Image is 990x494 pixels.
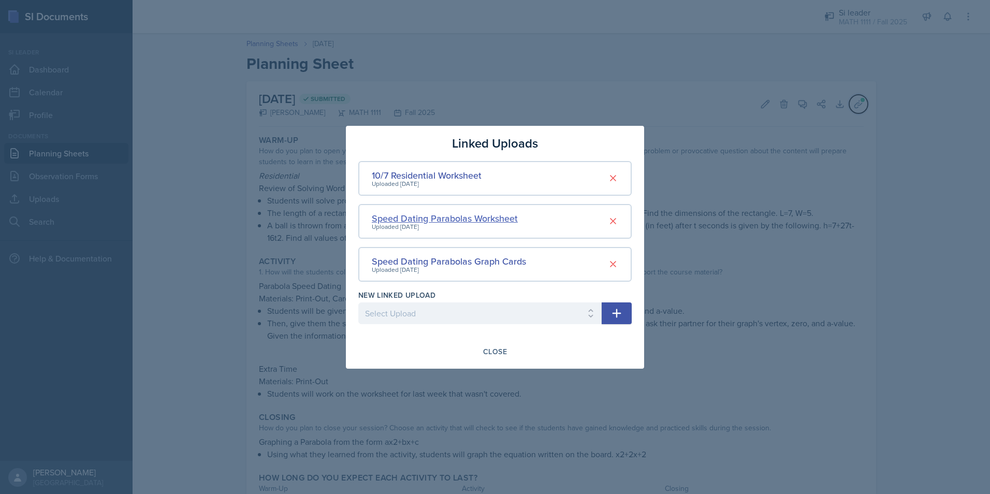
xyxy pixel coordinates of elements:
[372,265,526,274] div: Uploaded [DATE]
[372,254,526,268] div: Speed Dating Parabolas Graph Cards
[372,179,482,188] div: Uploaded [DATE]
[483,347,507,356] div: Close
[452,134,538,153] h3: Linked Uploads
[358,290,435,300] label: New Linked Upload
[372,211,518,225] div: Speed Dating Parabolas Worksheet
[372,222,518,231] div: Uploaded [DATE]
[372,168,482,182] div: 10/7 Residential Worksheet
[476,343,514,360] button: Close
